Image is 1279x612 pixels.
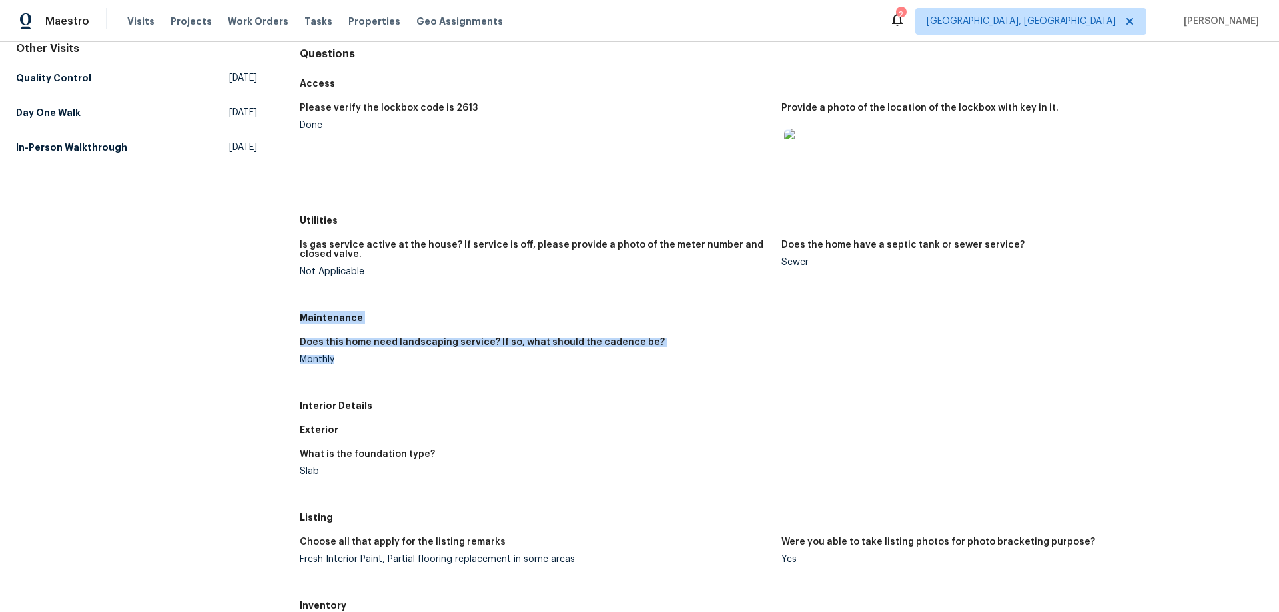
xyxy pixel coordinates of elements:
[300,555,771,564] div: Fresh Interior Paint, Partial flooring replacement in some areas
[16,71,91,85] h5: Quality Control
[16,106,81,119] h5: Day One Walk
[229,106,257,119] span: [DATE]
[300,450,435,459] h5: What is the foundation type?
[229,71,257,85] span: [DATE]
[300,399,1263,412] h5: Interior Details
[304,17,332,26] span: Tasks
[300,423,1263,436] h5: Exterior
[16,135,257,159] a: In-Person Walkthrough[DATE]
[781,258,1252,267] div: Sewer
[781,240,1025,250] h5: Does the home have a septic tank or sewer service?
[927,15,1116,28] span: [GEOGRAPHIC_DATA], [GEOGRAPHIC_DATA]
[45,15,89,28] span: Maestro
[300,467,771,476] div: Slab
[16,141,127,154] h5: In-Person Walkthrough
[300,77,1263,90] h5: Access
[229,141,257,154] span: [DATE]
[300,267,771,276] div: Not Applicable
[300,599,1263,612] h5: Inventory
[781,555,1252,564] div: Yes
[781,537,1095,547] h5: Were you able to take listing photos for photo bracketing purpose?
[300,121,771,130] div: Done
[300,47,1263,61] h4: Questions
[896,8,905,21] div: 2
[300,338,665,347] h5: Does this home need landscaping service? If so, what should the cadence be?
[300,355,771,364] div: Monthly
[348,15,400,28] span: Properties
[127,15,155,28] span: Visits
[300,537,506,547] h5: Choose all that apply for the listing remarks
[300,511,1263,524] h5: Listing
[300,240,771,259] h5: Is gas service active at the house? If service is off, please provide a photo of the meter number...
[171,15,212,28] span: Projects
[16,66,257,90] a: Quality Control[DATE]
[228,15,288,28] span: Work Orders
[300,311,1263,324] h5: Maintenance
[1178,15,1259,28] span: [PERSON_NAME]
[300,214,1263,227] h5: Utilities
[781,103,1059,113] h5: Provide a photo of the location of the lockbox with key in it.
[300,103,478,113] h5: Please verify the lockbox code is 2613
[16,101,257,125] a: Day One Walk[DATE]
[16,42,257,55] div: Other Visits
[416,15,503,28] span: Geo Assignments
